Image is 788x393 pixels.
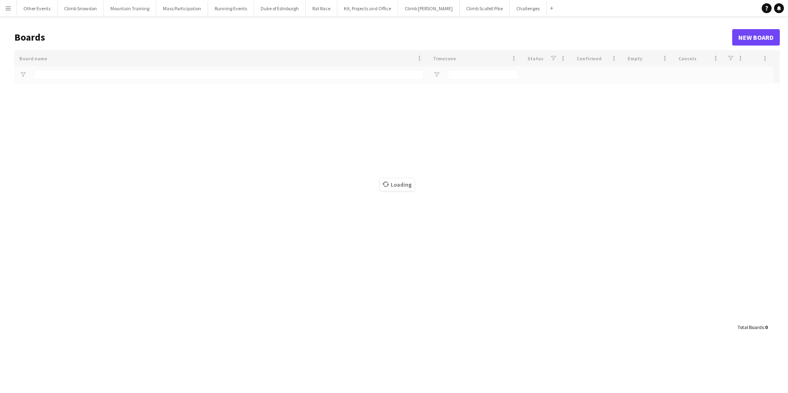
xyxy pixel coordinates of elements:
button: Rat Race [306,0,337,16]
button: Climb Scafell Pike [460,0,510,16]
button: Duke of Edinburgh [254,0,306,16]
span: Total Boards [738,324,764,330]
a: New Board [732,29,780,46]
button: Challenges [510,0,547,16]
div: : [738,319,767,335]
h1: Boards [14,31,732,43]
button: Other Events [17,0,57,16]
span: 0 [765,324,767,330]
button: Kit, Projects and Office [337,0,398,16]
button: Climb Snowdon [57,0,104,16]
button: Mountain Training [104,0,156,16]
button: Mass Participation [156,0,208,16]
span: Loading [380,178,414,191]
button: Running Events [208,0,254,16]
button: Climb [PERSON_NAME] [398,0,460,16]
